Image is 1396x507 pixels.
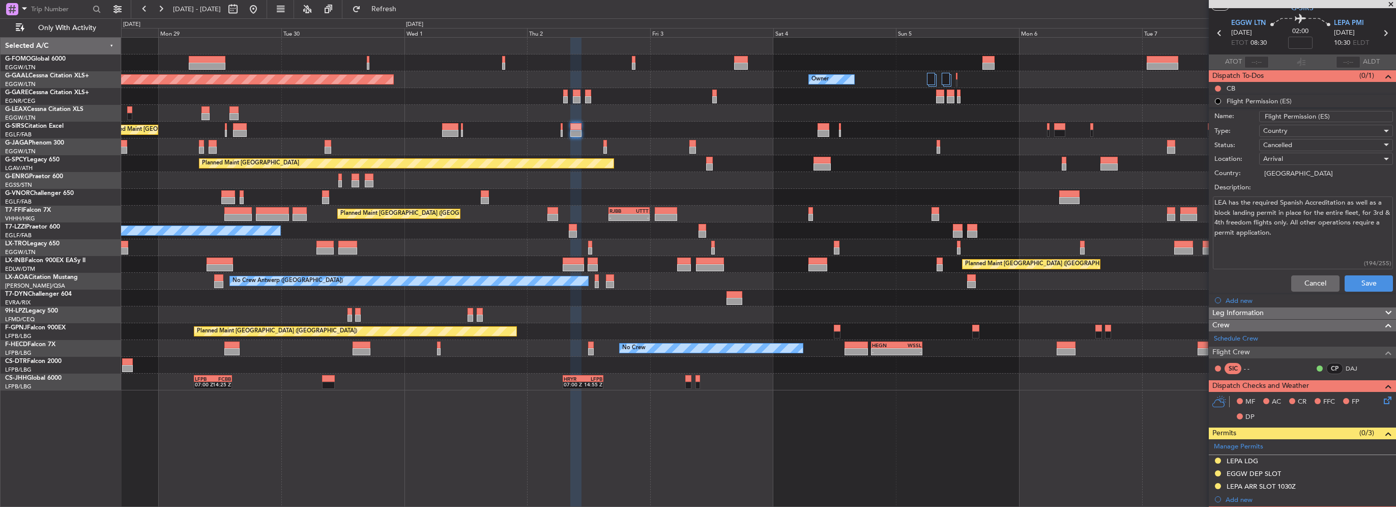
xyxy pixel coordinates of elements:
a: EGGW/LTN [5,64,36,71]
a: G-VNORChallenger 650 [5,190,74,196]
span: Country [1263,126,1288,135]
div: Owner [811,72,829,87]
span: Dispatch To-Dos [1212,70,1264,82]
span: EGGW LTN [1231,18,1266,29]
div: (194/255) [1364,259,1391,268]
a: 9H-LPZLegacy 500 [5,308,58,314]
span: G-ENRG [5,174,29,180]
button: Cancel [1291,275,1340,292]
a: EVRA/RIX [5,299,31,306]
span: ETOT [1231,38,1248,48]
span: [DATE] [1231,28,1252,38]
span: 08:30 [1250,38,1267,48]
span: T7-LZZI [5,224,26,230]
span: T7-FFI [5,207,23,213]
a: CS-DTRFalcon 2000 [5,358,62,364]
a: Manage Permits [1214,442,1263,452]
span: Crew [1212,320,1230,331]
span: CR [1298,397,1306,407]
span: LX-TRO [5,241,27,247]
span: G-LEAX [5,106,27,112]
label: Name: [1214,111,1259,122]
a: T7-LZZIPraetor 600 [5,224,60,230]
a: F-HECDFalcon 7X [5,342,55,348]
div: Tue 7 [1142,28,1265,37]
a: T7-DYNChallenger 604 [5,291,72,297]
div: Fri 3 [650,28,773,37]
span: Only With Activity [26,24,107,32]
a: LFPB/LBG [5,383,32,390]
a: LGAV/ATH [5,164,33,172]
span: G-GAAL [5,73,28,79]
div: 14:55 Z [583,381,602,387]
input: Trip Number [31,2,90,17]
span: G-JAGA [5,140,28,146]
div: Mon 6 [1019,28,1142,37]
div: Planned Maint [GEOGRAPHIC_DATA] ([GEOGRAPHIC_DATA]) [965,257,1125,272]
a: G-FOMOGlobal 6000 [5,56,66,62]
span: Arrival [1263,154,1283,163]
span: MF [1245,397,1255,407]
div: [DATE] [406,20,423,29]
span: G-SPCY [5,157,27,163]
a: LFMD/CEQ [5,316,35,323]
div: - - [1244,364,1267,373]
a: LFPB/LBG [5,332,32,340]
span: Refresh [363,6,405,13]
a: LX-TROLegacy 650 [5,241,60,247]
span: LEPA PMI [1334,18,1364,29]
div: SIC [1225,363,1241,374]
div: HEGN [872,342,896,348]
span: Permits [1212,428,1236,439]
span: [DATE] [1334,28,1355,38]
div: FCBB [213,376,231,382]
div: - [629,214,649,220]
span: Leg Information [1212,307,1264,319]
a: F-GPNJFalcon 900EX [5,325,66,331]
span: ALDT [1363,57,1380,67]
div: CB [1227,84,1235,93]
span: Cancelled [1263,140,1292,150]
a: EGGW/LTN [5,80,36,88]
a: DAJ [1346,364,1369,373]
div: Planned Maint [GEOGRAPHIC_DATA] [202,156,299,171]
a: EGGW/LTN [5,148,36,155]
a: T7-FFIFalcon 7X [5,207,51,213]
span: G-VNOR [5,190,30,196]
div: 14:25 Z [213,381,231,387]
a: LX-AOACitation Mustang [5,274,78,280]
span: (0/3) [1359,428,1374,438]
a: G-GAALCessna Citation XLS+ [5,73,89,79]
label: Status: [1214,140,1259,151]
span: F-HECD [5,342,27,348]
a: G-SPCYLegacy 650 [5,157,60,163]
button: Only With Activity [11,20,110,36]
span: [DATE] - [DATE] [173,5,221,14]
a: G-GARECessna Citation XLS+ [5,90,89,96]
a: LX-INBFalcon 900EX EASy II [5,258,85,264]
a: EDLW/DTM [5,265,35,273]
div: Planned Maint [GEOGRAPHIC_DATA] ([GEOGRAPHIC_DATA]) [340,206,501,221]
a: VHHH/HKG [5,215,35,222]
span: G-FOMO [5,56,31,62]
a: EGLF/FAB [5,131,32,138]
div: Add new [1226,495,1391,504]
span: Dispatch Checks and Weather [1212,380,1309,392]
a: EGSS/STN [5,181,32,189]
div: 07:00 Z [564,381,583,387]
div: CP [1326,363,1343,374]
div: LEPA LDG [1227,457,1258,465]
a: [PERSON_NAME]/QSA [5,282,65,290]
a: G-ENRGPraetor 600 [5,174,63,180]
div: No Crew Antwerp ([GEOGRAPHIC_DATA]) [232,273,343,289]
div: - [897,349,921,355]
div: HRYR [564,376,583,382]
span: DP [1245,412,1255,422]
div: Sat 4 [773,28,896,37]
span: 02:00 [1292,26,1308,37]
div: Tue 30 [281,28,404,37]
label: Country: [1214,168,1259,179]
div: Mon 29 [158,28,281,37]
div: LEPA ARR SLOT 1030Z [1227,482,1296,491]
a: LFPB/LBG [5,366,32,374]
